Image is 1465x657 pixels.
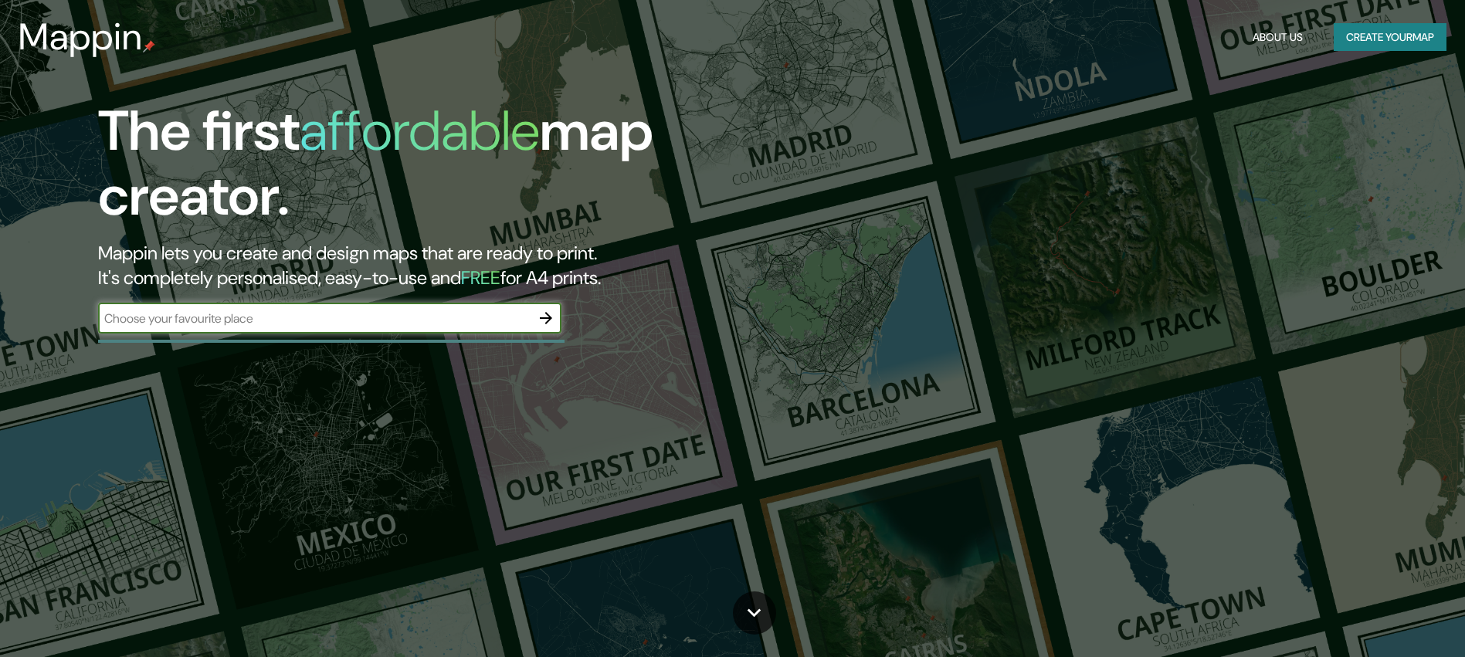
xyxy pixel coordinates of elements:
[461,266,500,290] h5: FREE
[98,99,831,241] h1: The first map creator.
[1246,23,1309,52] button: About Us
[98,241,831,290] h2: Mappin lets you create and design maps that are ready to print. It's completely personalised, eas...
[98,310,531,327] input: Choose your favourite place
[300,95,540,167] h1: affordable
[143,40,155,52] img: mappin-pin
[1334,23,1446,52] button: Create yourmap
[19,15,143,59] h3: Mappin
